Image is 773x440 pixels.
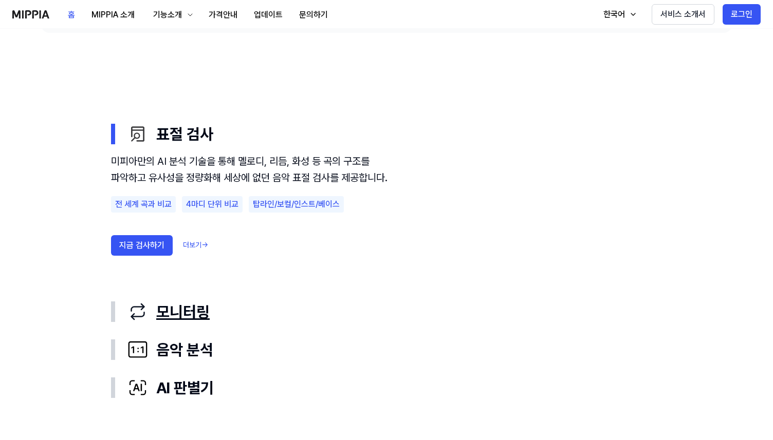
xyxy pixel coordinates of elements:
[246,1,291,29] a: 업데이트
[83,5,143,25] button: MIPPIA 소개
[111,115,662,153] button: 표절 검사
[127,301,662,322] div: 모니터링
[111,369,662,407] button: AI 판별기
[593,4,643,25] button: 한국어
[127,123,662,145] div: 표절 검사
[151,9,184,21] div: 기능소개
[183,240,208,251] a: 더보기→
[291,5,336,25] button: 문의하기
[60,5,83,25] button: 홈
[143,5,200,25] button: 기능소개
[111,196,176,213] div: 전 세계 곡과 비교
[111,331,662,369] button: 음악 분석
[246,5,291,25] button: 업데이트
[60,1,83,29] a: 홈
[111,153,389,186] div: 미피아만의 AI 분석 기술을 통해 멜로디, 리듬, 화성 등 곡의 구조를 파악하고 유사성을 정량화해 세상에 없던 음악 표절 검사를 제공합니다.
[652,4,714,25] button: 서비스 소개서
[127,377,662,398] div: AI 판별기
[601,8,627,21] div: 한국어
[182,196,243,213] div: 4마디 단위 비교
[249,196,344,213] div: 탑라인/보컬/인스트/베이스
[12,10,49,18] img: logo
[723,4,761,25] button: 로그인
[200,5,246,25] button: 가격안내
[111,293,662,331] button: 모니터링
[127,339,662,360] div: 음악 분석
[111,235,173,256] button: 지금 검사하기
[111,153,662,293] div: 표절 검사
